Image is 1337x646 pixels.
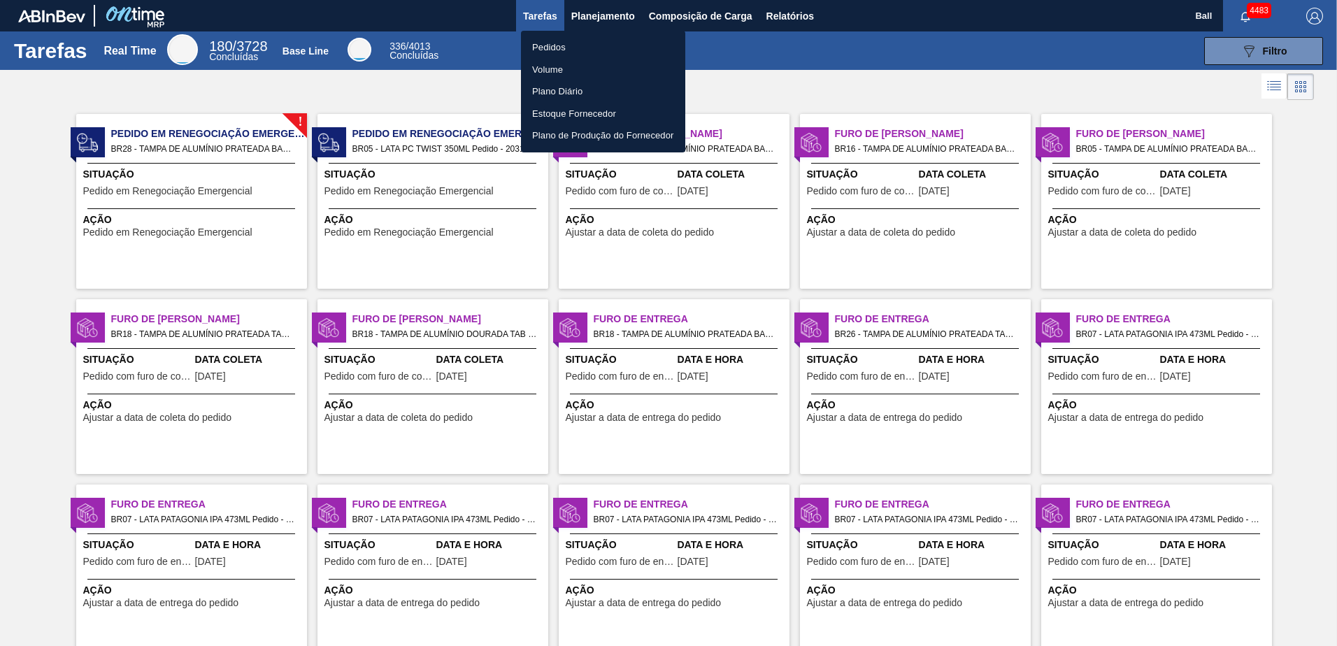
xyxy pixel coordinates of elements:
a: Pedidos [521,36,685,59]
a: Volume [521,59,685,81]
a: Estoque Fornecedor [521,103,685,125]
a: Plano de Produção do Fornecedor [521,124,685,147]
a: Plano Diário [521,80,685,103]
